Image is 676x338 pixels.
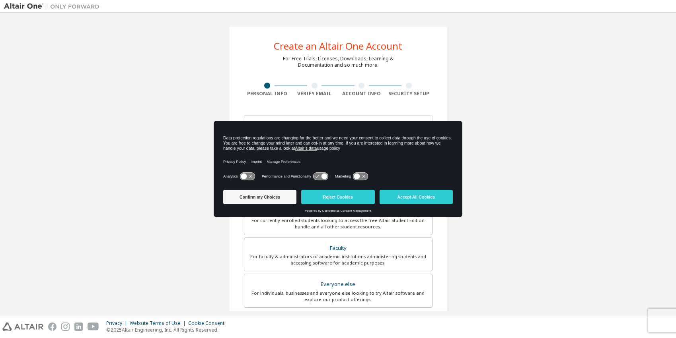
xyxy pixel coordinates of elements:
[130,320,188,326] div: Website Terms of Use
[249,243,427,254] div: Faculty
[249,290,427,303] div: For individuals, businesses and everyone else looking to try Altair software and explore our prod...
[61,323,70,331] img: instagram.svg
[274,41,402,51] div: Create an Altair One Account
[4,2,103,10] img: Altair One
[2,323,43,331] img: altair_logo.svg
[88,323,99,331] img: youtube.svg
[244,91,291,97] div: Personal Info
[338,91,386,97] div: Account Info
[249,279,427,290] div: Everyone else
[249,217,427,230] div: For currently enrolled students looking to access the free Altair Student Edition bundle and all ...
[283,56,394,68] div: For Free Trials, Licenses, Downloads, Learning & Documentation and so much more.
[188,320,229,326] div: Cookie Consent
[106,326,229,333] p: © 2025 Altair Engineering, Inc. All Rights Reserved.
[106,320,130,326] div: Privacy
[385,91,432,97] div: Security Setup
[74,323,83,331] img: linkedin.svg
[48,323,56,331] img: facebook.svg
[249,253,427,266] div: For faculty & administrators of academic institutions administering students and accessing softwa...
[291,91,338,97] div: Verify Email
